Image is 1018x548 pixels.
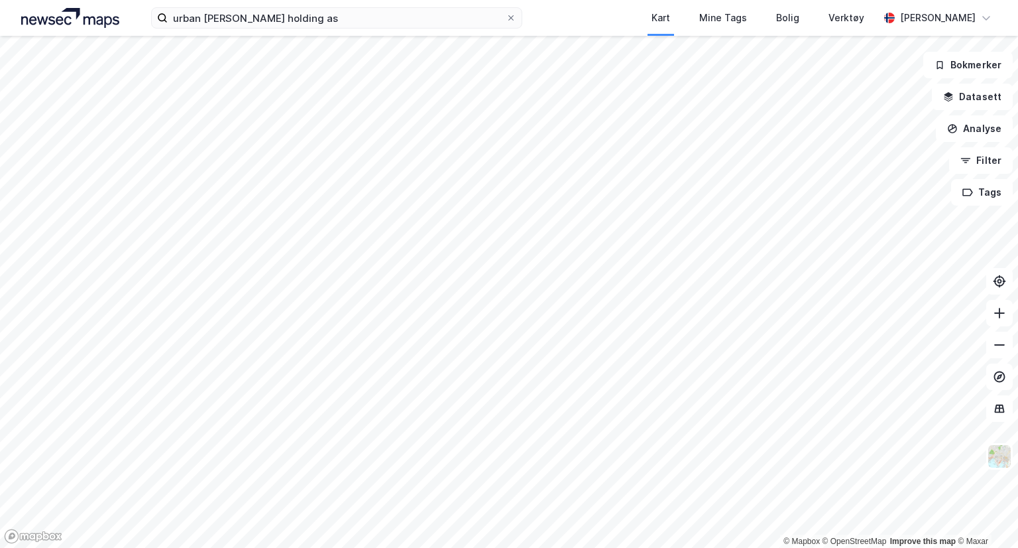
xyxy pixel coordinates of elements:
[932,84,1013,110] button: Datasett
[822,537,887,546] a: OpenStreetMap
[951,179,1013,206] button: Tags
[952,484,1018,548] div: Kontrollprogram for chat
[952,484,1018,548] iframe: Chat Widget
[900,10,976,26] div: [PERSON_NAME]
[21,8,119,28] img: logo.a4113a55bc3d86da70a041830d287a7e.svg
[923,52,1013,78] button: Bokmerker
[699,10,747,26] div: Mine Tags
[949,147,1013,174] button: Filter
[776,10,799,26] div: Bolig
[168,8,506,28] input: Søk på adresse, matrikkel, gårdeiere, leietakere eller personer
[4,529,62,544] a: Mapbox homepage
[936,115,1013,142] button: Analyse
[828,10,864,26] div: Verktøy
[890,537,956,546] a: Improve this map
[783,537,820,546] a: Mapbox
[651,10,670,26] div: Kart
[987,444,1012,469] img: Z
